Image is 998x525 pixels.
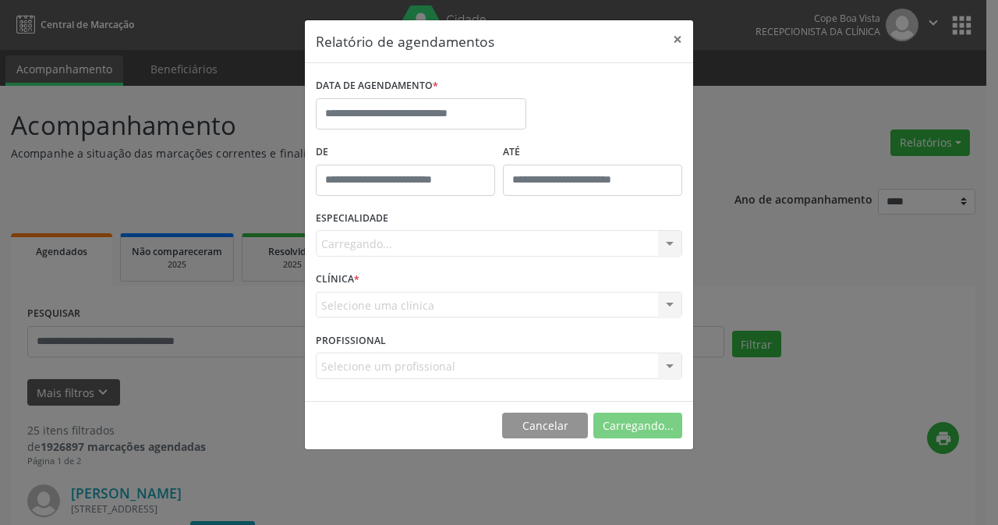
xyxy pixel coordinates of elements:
label: ESPECIALIDADE [316,207,388,231]
button: Close [662,20,693,59]
label: CLÍNICA [316,268,359,292]
label: DATA DE AGENDAMENTO [316,74,438,98]
button: Cancelar [502,413,588,439]
label: ATÉ [503,140,682,165]
h5: Relatório de agendamentos [316,31,494,51]
label: PROFISSIONAL [316,328,386,353]
button: Carregando... [593,413,682,439]
label: De [316,140,495,165]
